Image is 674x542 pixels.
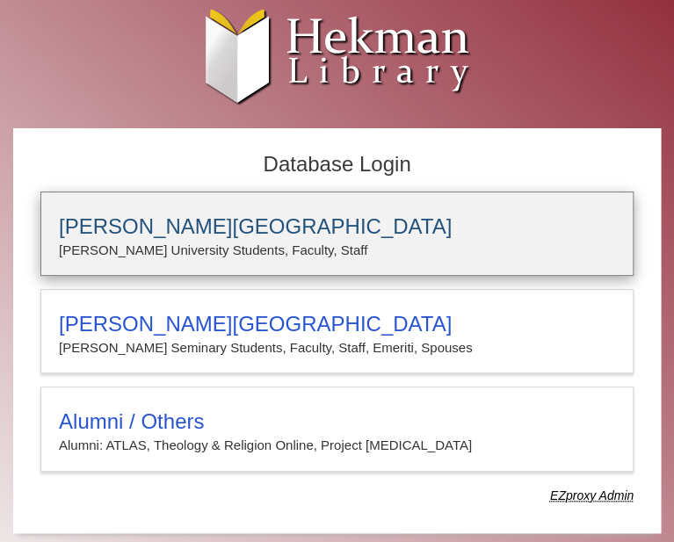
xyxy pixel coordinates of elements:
h2: Database Login [32,147,642,183]
h3: [PERSON_NAME][GEOGRAPHIC_DATA] [59,214,615,239]
h3: [PERSON_NAME][GEOGRAPHIC_DATA] [59,312,615,336]
p: Alumni: ATLAS, Theology & Religion Online, Project [MEDICAL_DATA] [59,434,615,457]
dfn: Use Alumni login [550,488,634,502]
p: [PERSON_NAME] Seminary Students, Faculty, Staff, Emeriti, Spouses [59,336,615,359]
a: [PERSON_NAME][GEOGRAPHIC_DATA][PERSON_NAME] University Students, Faculty, Staff [40,192,634,276]
a: [PERSON_NAME][GEOGRAPHIC_DATA][PERSON_NAME] Seminary Students, Faculty, Staff, Emeriti, Spouses [40,289,634,373]
summary: Alumni / OthersAlumni: ATLAS, Theology & Religion Online, Project [MEDICAL_DATA] [59,409,615,457]
h3: Alumni / Others [59,409,615,434]
p: [PERSON_NAME] University Students, Faculty, Staff [59,239,615,262]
